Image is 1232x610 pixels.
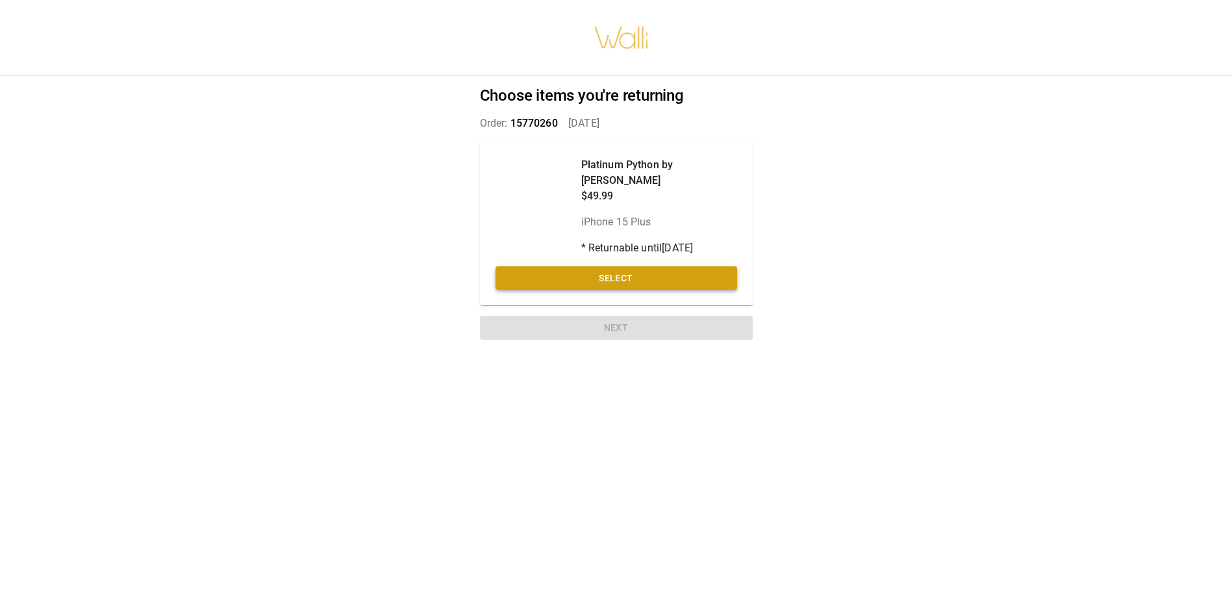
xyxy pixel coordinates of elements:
button: Select [496,266,737,290]
p: * Returnable until [DATE] [581,240,737,256]
img: walli-inc.myshopify.com [594,10,649,66]
p: iPhone 15 Plus [581,214,737,230]
p: Order: [DATE] [480,116,753,131]
h2: Choose items you're returning [480,86,753,105]
p: Platinum Python by [PERSON_NAME] [581,157,737,188]
p: $49.99 [581,188,737,204]
span: 15770260 [510,117,558,129]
